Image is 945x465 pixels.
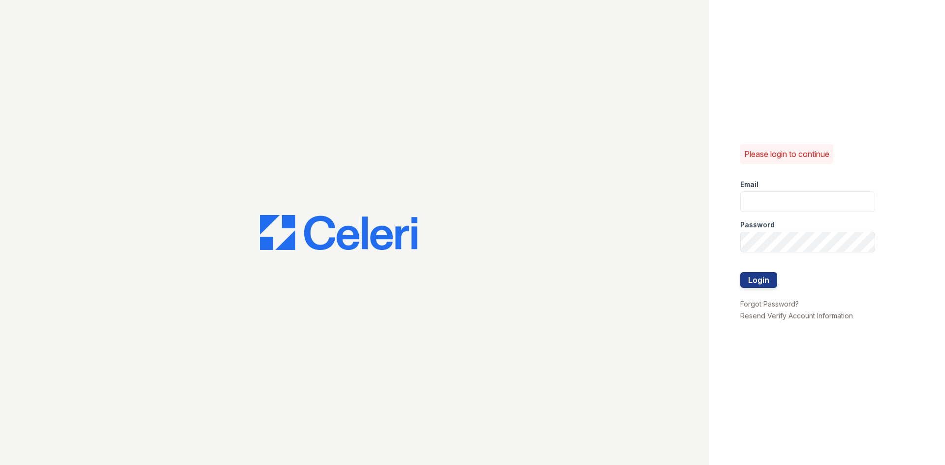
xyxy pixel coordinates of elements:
a: Forgot Password? [740,300,799,308]
label: Email [740,180,758,189]
img: CE_Logo_Blue-a8612792a0a2168367f1c8372b55b34899dd931a85d93a1a3d3e32e68fde9ad4.png [260,215,417,250]
button: Login [740,272,777,288]
p: Please login to continue [744,148,829,160]
label: Password [740,220,775,230]
a: Resend Verify Account Information [740,311,853,320]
